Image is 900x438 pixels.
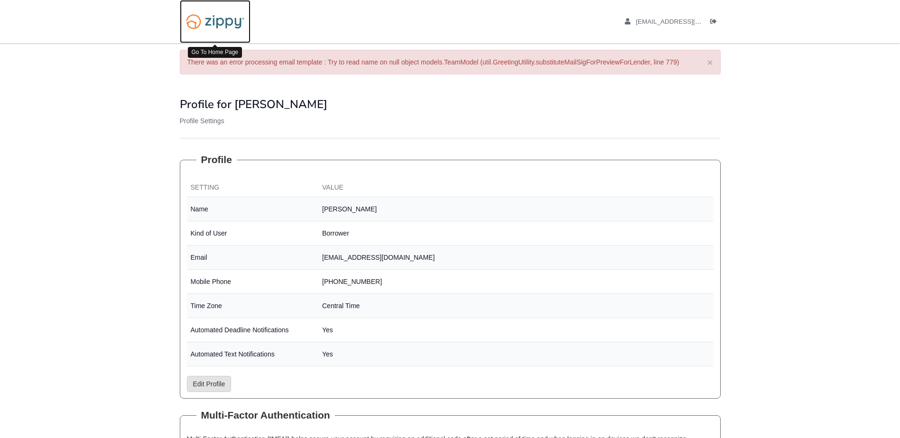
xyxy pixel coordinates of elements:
[187,246,319,270] td: Email
[318,318,714,342] td: Yes
[187,342,319,366] td: Automated Text Notifications
[187,294,319,318] td: Time Zone
[180,98,721,110] h1: Profile for [PERSON_NAME]
[187,318,319,342] td: Automated Deadline Notifications
[710,18,721,27] a: Log out
[196,408,335,422] legend: Multi-Factor Authentication
[180,116,721,126] p: Profile Settings
[318,197,714,221] td: [PERSON_NAME]
[187,270,319,294] td: Mobile Phone
[318,270,714,294] td: [PHONE_NUMBER]
[187,179,319,197] th: Setting
[180,9,251,34] img: Logo
[187,197,319,221] td: Name
[318,179,714,197] th: Value
[318,342,714,366] td: Yes
[707,57,713,67] button: ×
[196,153,237,167] legend: Profile
[187,221,319,246] td: Kind of User
[318,294,714,318] td: Central Time
[318,221,714,246] td: Borrower
[187,376,232,392] a: Edit Profile
[318,246,714,270] td: [EMAIL_ADDRESS][DOMAIN_NAME]
[625,18,745,27] a: edit profile
[188,47,242,58] div: Go To Home Page
[180,50,721,74] div: There was an error processing email template : Try to read name on null object models.TeamModel (...
[636,18,744,25] span: kndrfrmn@icloud.com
